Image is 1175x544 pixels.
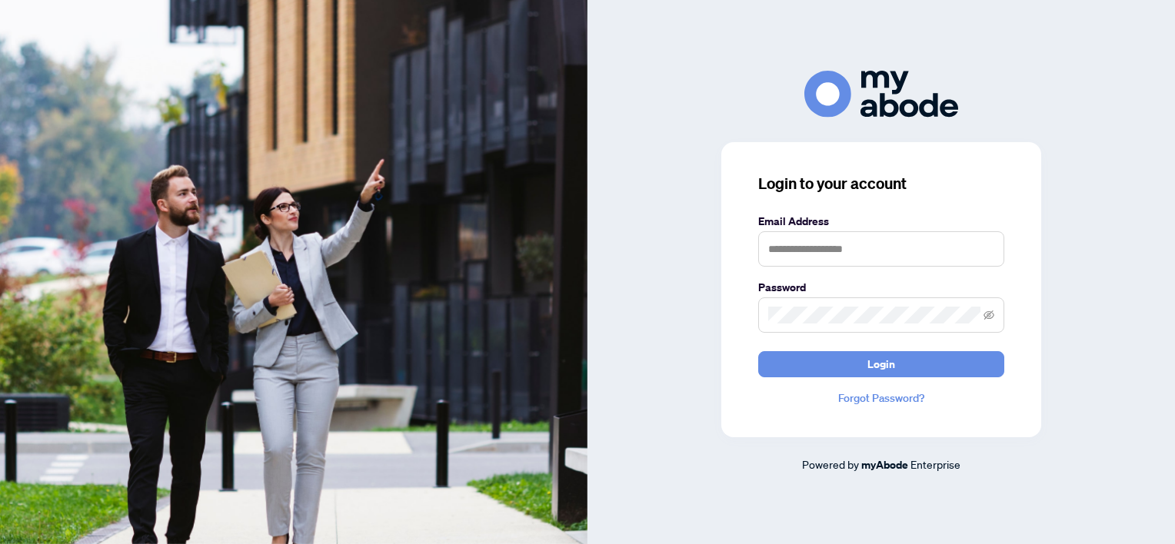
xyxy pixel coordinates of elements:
[758,213,1004,230] label: Email Address
[758,173,1004,194] h3: Login to your account
[867,352,895,376] span: Login
[861,456,908,473] a: myAbode
[802,457,859,471] span: Powered by
[910,457,960,471] span: Enterprise
[758,279,1004,296] label: Password
[984,310,994,320] span: eye-invisible
[758,390,1004,406] a: Forgot Password?
[758,351,1004,377] button: Login
[804,71,958,118] img: ma-logo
